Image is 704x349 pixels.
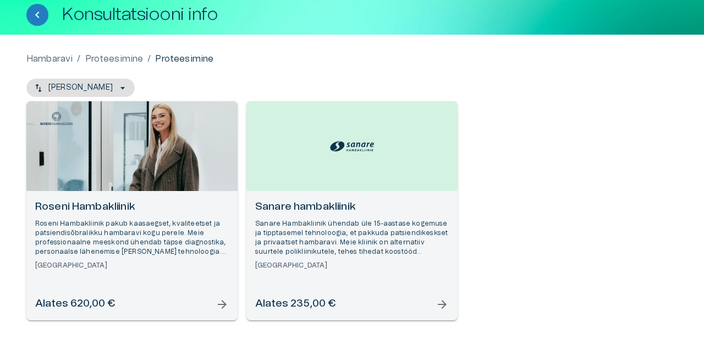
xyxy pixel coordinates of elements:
[155,52,213,66] p: Proteesimine
[255,261,449,270] h6: [GEOGRAPHIC_DATA]
[62,5,218,24] h1: Konsultatsiooni info
[26,101,238,320] a: Open selected supplier available booking dates
[35,110,79,127] img: Roseni Hambakliinik logo
[35,200,229,215] h6: Roseni Hambakliinik
[35,219,229,257] p: Roseni Hambakliinik pakub kaasaegset, kvaliteetset ja patsiendisõbralikku hambaravi kogu perele. ...
[35,297,115,312] h6: Alates 620,00 €
[26,4,48,26] button: Tagasi
[26,52,73,66] a: Hambaravi
[255,219,449,257] p: Sanare Hambakliinik ühendab üle 15-aastase kogemuse ja tipptasemel tehnoloogia, et pakkuda patsie...
[216,298,229,311] span: arrow_forward
[255,297,335,312] h6: Alates 235,00 €
[48,82,113,94] p: [PERSON_NAME]
[35,261,229,270] h6: [GEOGRAPHIC_DATA]
[26,79,135,97] button: [PERSON_NAME]
[330,138,374,154] img: Sanare hambakliinik logo
[77,52,80,66] p: /
[85,52,144,66] a: Proteesimine
[255,200,449,215] h6: Sanare hambakliinik
[147,52,151,66] p: /
[436,298,449,311] span: arrow_forward
[246,101,458,320] a: Open selected supplier available booking dates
